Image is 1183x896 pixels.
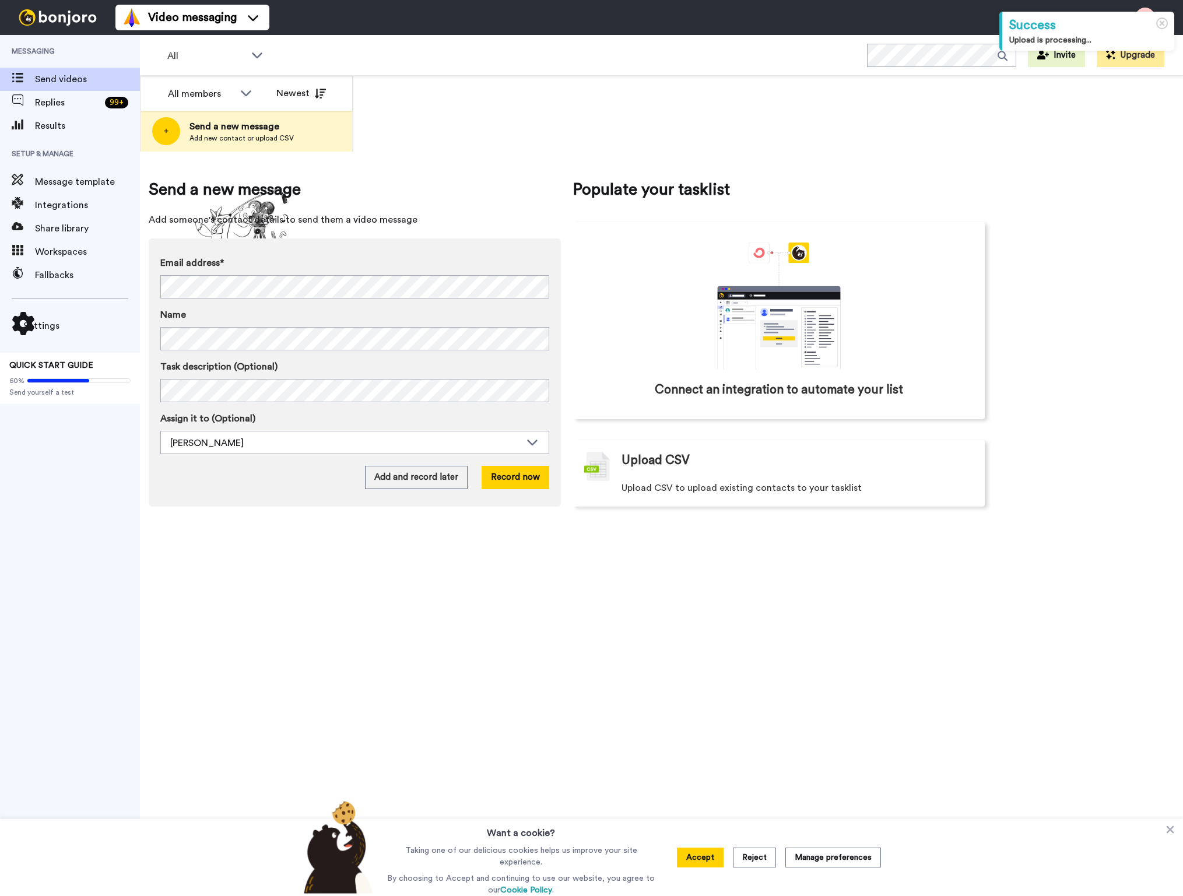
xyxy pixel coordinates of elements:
[1009,16,1167,34] div: Success
[785,848,881,867] button: Manage preferences
[384,873,658,896] p: By choosing to Accept and continuing to use our website, you agree to our .
[35,175,140,189] span: Message template
[105,97,128,108] div: 99 +
[35,198,140,212] span: Integrations
[1009,34,1167,46] div: Upload is processing...
[35,222,140,236] span: Share library
[167,49,245,63] span: All
[500,886,552,894] a: Cookie Policy
[189,133,294,143] span: Add new contact or upload CSV
[149,178,561,201] span: Send a new message
[149,213,561,227] span: Add someone's contact details to send them a video message
[170,436,521,450] div: [PERSON_NAME]
[35,96,100,110] span: Replies
[622,452,690,469] span: Upload CSV
[35,268,140,282] span: Fallbacks
[482,466,549,489] button: Record now
[160,412,549,426] label: Assign it to (Optional)
[1097,44,1164,67] button: Upgrade
[622,481,862,495] span: Upload CSV to upload existing contacts to your tasklist
[122,8,141,27] img: vm-color.svg
[14,9,101,26] img: bj-logo-header-white.svg
[691,243,866,370] div: animation
[9,361,93,370] span: QUICK START GUIDE
[293,800,380,894] img: bear-with-cookie.png
[160,256,549,270] label: Email address*
[35,245,140,259] span: Workspaces
[35,119,140,133] span: Results
[487,819,555,840] h3: Want a cookie?
[573,178,985,201] span: Populate your tasklist
[168,87,234,101] div: All members
[584,452,610,481] img: csv-grey.png
[677,848,724,867] button: Accept
[23,319,140,333] span: Settings
[148,9,237,26] span: Video messaging
[1028,44,1085,67] button: Invite
[160,308,186,322] span: Name
[268,82,335,105] button: Newest
[189,120,294,133] span: Send a new message
[9,388,131,397] span: Send yourself a test
[733,848,776,867] button: Reject
[9,376,24,385] span: 60%
[384,845,658,868] p: Taking one of our delicious cookies helps us improve your site experience.
[160,360,549,374] label: Task description (Optional)
[35,72,140,86] span: Send videos
[655,381,903,399] span: Connect an integration to automate your list
[365,466,468,489] button: Add and record later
